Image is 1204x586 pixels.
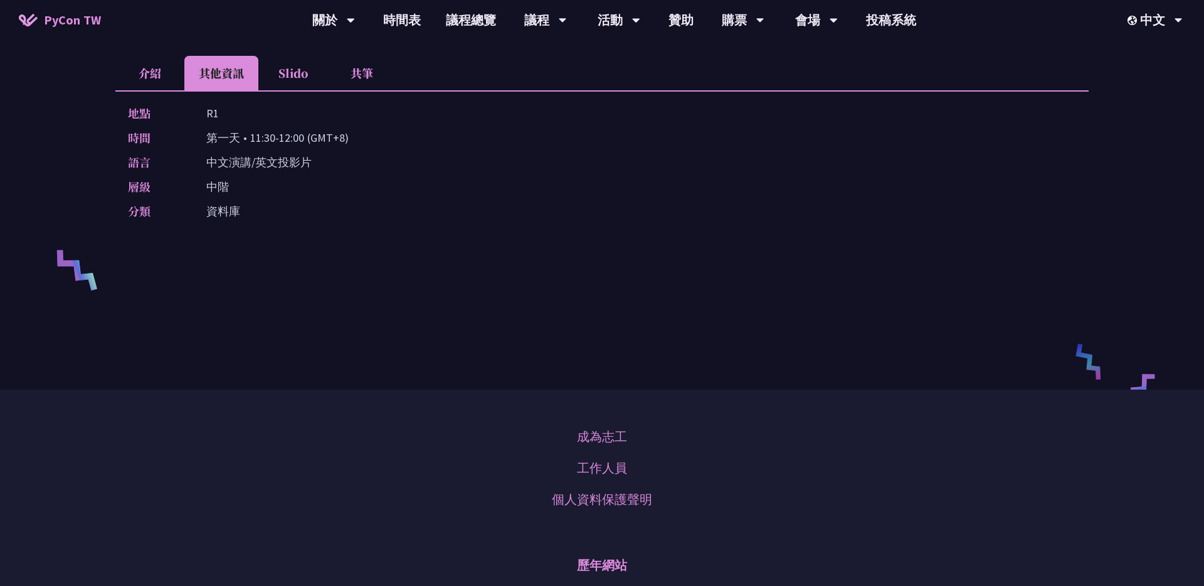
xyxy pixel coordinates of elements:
p: 時間 [128,129,181,147]
img: Home icon of PyCon TW 2025 [19,14,38,26]
a: PyCon TW [6,4,114,36]
p: 中階 [206,178,229,196]
li: 介紹 [115,56,184,90]
p: R1 [206,104,219,122]
img: Locale Icon [1127,16,1140,25]
a: 成為志工 [577,427,627,446]
p: 層級 [128,178,181,196]
p: 分類 [128,202,181,220]
li: 其他資訊 [184,56,258,90]
span: PyCon TW [44,11,101,29]
li: Slido [258,56,327,90]
p: 中文演講/英文投影片 [206,153,312,171]
p: 第一天 • 11:30-12:00 (GMT+8) [206,129,349,147]
p: 歷年網站 [577,546,627,584]
p: 語言 [128,153,181,171]
p: 資料庫 [206,202,240,220]
a: 個人資料保護聲明 [552,490,652,509]
a: 工作人員 [577,459,627,477]
li: 共筆 [327,56,396,90]
p: 地點 [128,104,181,122]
